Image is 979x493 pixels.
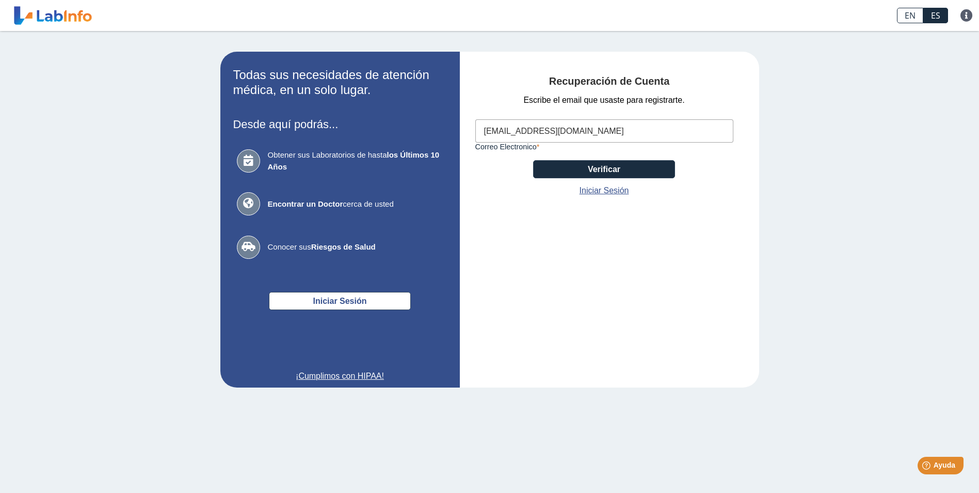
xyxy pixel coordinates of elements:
[523,94,684,106] span: Escribe el email que usaste para registrarte.
[233,68,447,98] h2: Todas sus necesidades de atención médica, en un solo lugar.
[268,150,440,171] b: los Últimos 10 Años
[897,8,923,23] a: EN
[233,118,447,131] h3: Desde aquí podrás...
[923,8,948,23] a: ES
[311,242,376,251] b: Riesgos de Salud
[268,149,443,173] span: Obtener sus Laboratorios de hasta
[580,184,629,197] a: Iniciar Sesión
[268,199,343,208] b: Encontrar un Doctor
[887,453,968,482] iframe: Help widget launcher
[475,143,733,151] label: Correo Electronico
[268,241,443,253] span: Conocer sus
[233,370,447,382] a: ¡Cumplimos con HIPAA!
[533,160,675,178] button: Verificar
[269,292,411,310] button: Iniciar Sesión
[475,75,744,88] h4: Recuperación de Cuenta
[268,198,443,210] span: cerca de usted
